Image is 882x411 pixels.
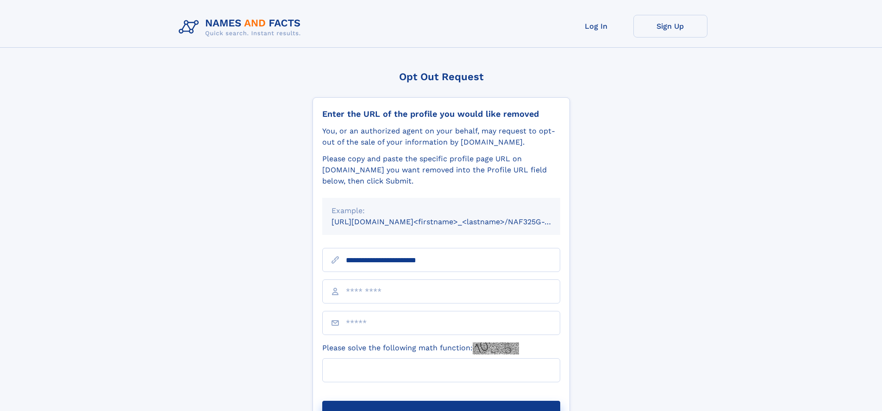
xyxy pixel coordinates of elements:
small: [URL][DOMAIN_NAME]<firstname>_<lastname>/NAF325G-xxxxxxxx [332,217,578,226]
div: Example: [332,205,551,216]
div: Please copy and paste the specific profile page URL on [DOMAIN_NAME] you want removed into the Pr... [322,153,560,187]
a: Log In [559,15,633,38]
div: Enter the URL of the profile you would like removed [322,109,560,119]
div: Opt Out Request [313,71,570,82]
label: Please solve the following math function: [322,342,519,354]
img: Logo Names and Facts [175,15,308,40]
div: You, or an authorized agent on your behalf, may request to opt-out of the sale of your informatio... [322,126,560,148]
a: Sign Up [633,15,707,38]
